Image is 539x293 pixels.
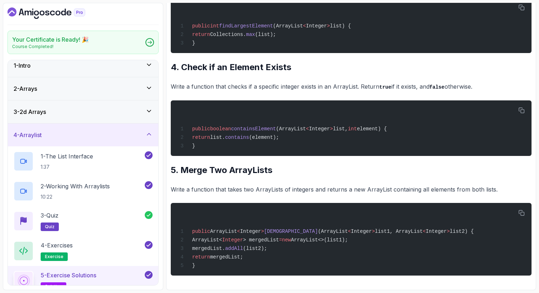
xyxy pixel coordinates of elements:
h2: 5. Merge Two ArrayLists [171,164,532,176]
button: 5-Exercise Solutionssolution [14,271,153,291]
span: > mergedList [243,237,279,243]
h3: 2 - Arrays [14,84,37,93]
span: solution [45,284,62,289]
span: > [327,23,330,29]
span: list1, ArrayList [375,229,423,234]
span: element) { [357,126,387,132]
span: > [261,229,264,234]
span: max [246,32,255,37]
span: < [303,23,306,29]
span: [DEMOGRAPHIC_DATA] [264,229,318,234]
button: 3-Quizquiz [14,211,153,231]
button: 2-Working With Arraylists10:22 [14,181,153,201]
span: ArrayList [210,229,237,234]
span: return [192,32,210,37]
span: (element); [249,135,279,140]
span: public [192,126,210,132]
span: int [348,126,357,132]
span: Integer [351,229,372,234]
button: 4-Arraylist [8,124,158,146]
span: Integer [240,229,261,234]
a: Dashboard [7,7,102,19]
p: Write a function that takes two ArrayLists of integers and returns a new ArrayList containing all... [171,184,532,194]
button: 3-2d Arrays [8,100,158,123]
span: Integer [222,237,243,243]
p: 4 - Exercises [41,241,73,250]
span: addAll [225,246,243,251]
p: 10:22 [41,193,110,200]
p: 1:37 [41,163,93,171]
h3: 4 - Arraylist [14,131,42,139]
span: mergedList. [192,246,225,251]
span: quiz [45,224,55,230]
span: < [237,229,240,234]
button: 1-Intro [8,54,158,77]
p: 2 - Working With Arraylists [41,182,110,190]
span: findLargestElement [219,23,273,29]
span: < [423,229,426,234]
span: ArrayList< [192,237,222,243]
p: Course Completed! [12,44,89,49]
span: exercise [45,254,63,260]
span: Integer [426,229,447,234]
span: (list2); [243,246,267,251]
a: Your Certificate is Ready! 🎉Course Completed! [7,31,159,54]
span: < [348,229,351,234]
span: list. [210,135,225,140]
p: 1 - The List Interface [41,152,93,161]
p: Write a function that checks if a specific integer exists in an ArrayList. Return if it exists, a... [171,82,532,92]
span: > [372,229,375,234]
span: Integer [309,126,330,132]
h2: Your Certificate is Ready! 🎉 [12,35,89,44]
span: public [192,23,210,29]
code: true [379,84,391,90]
h2: 4. Check if an Element Exists [171,62,532,73]
span: (ArrayList [318,229,348,234]
span: Collections. [210,32,246,37]
span: > [330,126,333,132]
span: boolean [210,126,231,132]
h3: 1 - Intro [14,61,31,70]
span: new [282,237,291,243]
span: (ArrayList [273,23,303,29]
p: 5 - Exercise Solutions [41,271,96,279]
span: } [192,263,195,268]
p: 3 - Quiz [41,211,58,220]
span: list2) { [450,229,474,234]
button: 4-Exercisesexercise [14,241,153,261]
span: int [210,23,219,29]
button: 1-The List Interface1:37 [14,151,153,171]
code: false [430,84,445,90]
span: Integer [306,23,327,29]
span: mergedList; [210,254,243,260]
span: (ArrayList [276,126,306,132]
span: return [192,254,210,260]
span: < [306,126,309,132]
h3: 3 - 2d Arrays [14,108,46,116]
button: 2-Arrays [8,77,158,100]
span: contains [225,135,249,140]
span: return [192,135,210,140]
span: } [192,143,195,149]
span: > [447,229,450,234]
span: ArrayList<>(list1); [291,237,348,243]
span: list) { [330,23,351,29]
span: public [192,229,210,234]
span: containsElement [231,126,276,132]
span: } [192,40,195,46]
span: = [279,237,282,243]
span: list, [333,126,348,132]
span: (list); [255,32,276,37]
